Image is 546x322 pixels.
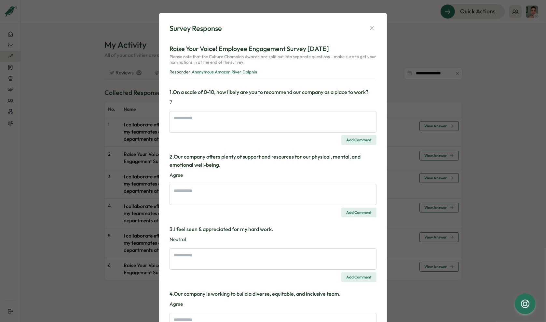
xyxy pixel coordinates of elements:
p: Agree [170,172,376,179]
h3: 2 . Our company offers plenty of support and resources for our physical, mental, and emotional we... [170,153,376,169]
h3: 4 . Our company is working to build a diverse, equitable, and inclusive team. [170,290,376,298]
span: Add Comment [346,135,372,145]
p: 7 [170,99,376,106]
span: Responder: [170,69,192,74]
h3: 3 . I feel seen & appreciated for my hard work. [170,225,376,233]
button: Add Comment [341,272,376,282]
p: Neutral [170,236,376,243]
p: Raise Your Voice! Employee Engagement Survey [DATE] [170,44,376,54]
span: Anonymous Amazon River Dolphin [192,69,257,74]
h3: 1 . On a scale of 0-10, how likely are you to recommend our company as a place to work? [170,88,376,96]
p: Please note that the Culture Champion Awards are split out into separate questions - make sure to... [170,54,376,68]
span: Add Comment [346,208,372,217]
span: Add Comment [346,273,372,282]
button: Add Comment [341,135,376,145]
button: Add Comment [341,208,376,217]
div: Survey Response [170,23,222,33]
p: Agree [170,301,376,308]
